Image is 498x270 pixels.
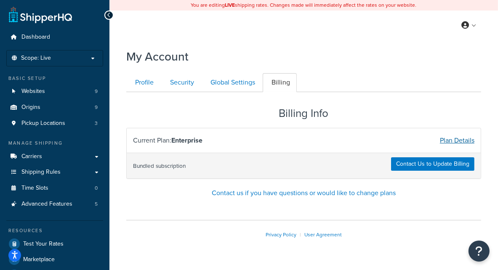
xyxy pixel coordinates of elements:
[6,100,103,115] a: Origins 9
[6,236,103,251] a: Test Your Rates
[21,104,40,111] span: Origins
[6,252,103,267] a: Marketplace
[95,120,98,127] span: 3
[171,135,202,145] strong: Enterprise
[6,100,103,115] li: Origins
[6,84,103,99] a: Websites 9
[6,164,103,180] a: Shipping Rules
[133,161,186,170] small: Bundled subscription
[300,231,301,238] span: |
[6,227,103,234] div: Resources
[95,201,98,208] span: 5
[21,201,72,208] span: Advanced Features
[126,107,481,119] h2: Billing Info
[6,116,103,131] a: Pickup Locations 3
[21,55,51,62] span: Scope: Live
[391,157,474,171] a: Contact Us to Update Billing
[6,84,103,99] li: Websites
[212,188,396,198] a: Contact us if you have questions or would like to change plans
[266,231,296,238] a: Privacy Policy
[6,29,103,45] a: Dashboard
[6,75,103,82] div: Basic Setup
[21,169,61,176] span: Shipping Rules
[202,73,262,92] a: Global Settings
[21,153,42,160] span: Carriers
[126,48,189,65] h1: My Account
[225,1,235,9] b: LIVE
[9,6,72,23] a: ShipperHQ Home
[161,73,201,92] a: Security
[6,196,103,212] a: Advanced Features 5
[21,34,50,41] span: Dashboard
[95,88,98,95] span: 9
[6,149,103,164] a: Carriers
[126,73,160,92] a: Profile
[127,135,304,146] div: Current Plan:
[23,241,64,248] span: Test Your Rates
[21,185,48,192] span: Time Slots
[440,135,474,145] a: Plan Details
[263,73,297,92] a: Billing
[95,104,98,111] span: 9
[469,241,490,262] button: Open Resource Center
[6,180,103,196] li: Time Slots
[21,88,45,95] span: Websites
[95,185,98,192] span: 0
[23,256,55,263] span: Marketplace
[6,180,103,196] a: Time Slots 0
[304,231,342,238] a: User Agreement
[6,196,103,212] li: Advanced Features
[6,116,103,131] li: Pickup Locations
[6,140,103,147] div: Manage Shipping
[21,120,65,127] span: Pickup Locations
